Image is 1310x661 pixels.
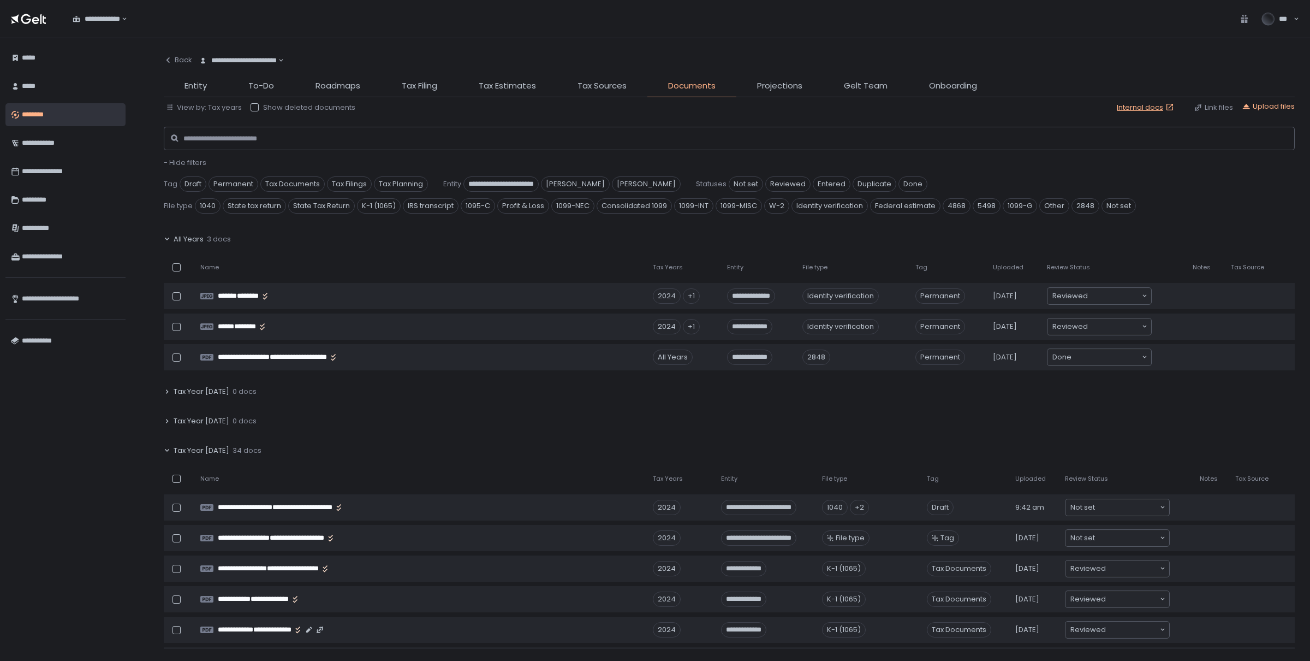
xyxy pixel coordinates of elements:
span: Entity [443,179,461,189]
div: View by: Tax years [166,103,242,113]
div: Search for option [1065,622,1169,638]
span: Tax Source [1231,263,1264,272]
span: Entity [727,263,743,272]
span: 1095-C [461,198,495,214]
span: Tax Source [1235,475,1269,483]
div: 1040 [822,500,848,515]
div: Search for option [1047,318,1151,335]
input: Search for option [1106,624,1159,635]
div: Search for option [65,8,127,31]
input: Search for option [1106,594,1159,605]
span: Done [1052,352,1071,363]
span: Consolidated 1099 [597,198,672,214]
span: Name [200,475,219,483]
span: W-2 [764,198,789,214]
span: 9:42 am [1015,503,1044,512]
span: Federal estimate [870,198,940,214]
span: Reviewed [1070,624,1106,635]
span: Onboarding [929,80,977,92]
span: Not set [1070,502,1095,513]
input: Search for option [1095,533,1159,544]
span: Reviewed [765,176,811,192]
span: Tax Documents [927,592,991,607]
span: Duplicate [853,176,896,192]
span: State tax return [223,198,286,214]
span: Other [1039,198,1069,214]
div: K-1 (1065) [822,622,866,638]
span: Statuses [696,179,727,189]
div: 2024 [653,288,681,304]
span: 1099-INT [674,198,713,214]
span: To-Do [248,80,274,92]
span: [PERSON_NAME] [541,176,610,192]
span: Permanent [915,319,965,334]
div: Search for option [1065,499,1169,516]
div: 2848 [802,350,830,365]
div: +2 [850,500,869,515]
div: 2024 [653,622,681,638]
span: 3 docs [207,234,231,244]
span: File type [802,263,827,272]
span: File type [836,533,865,543]
span: Not set [1101,198,1136,214]
span: Tax Sources [577,80,627,92]
span: Tax Filings [327,176,372,192]
span: File type [822,475,847,483]
span: File type [164,201,193,211]
span: Reviewed [1070,563,1106,574]
button: Upload files [1242,102,1295,111]
span: [PERSON_NAME] [612,176,681,192]
span: [DATE] [1015,533,1039,543]
span: Tax Documents [927,561,991,576]
div: Back [164,55,192,65]
span: Gelt Team [844,80,888,92]
span: Entered [813,176,850,192]
span: 5498 [973,198,1001,214]
div: Identity verification [802,288,879,304]
div: Search for option [1065,591,1169,607]
span: 1099-NEC [551,198,594,214]
span: Uploaded [993,263,1023,272]
span: Tax Estimates [479,80,536,92]
span: Name [200,263,219,272]
span: Review Status [1065,475,1108,483]
span: Tax Years [653,475,683,483]
span: Reviewed [1070,594,1106,605]
span: Not set [1070,533,1095,544]
div: Identity verification [802,319,879,334]
button: Link files [1194,103,1233,113]
div: Search for option [1065,560,1169,577]
input: Search for option [1088,291,1141,302]
span: 2848 [1071,198,1099,214]
span: Permanent [915,288,965,304]
span: Tag [927,475,939,483]
span: Permanent [209,176,258,192]
button: Back [164,49,192,71]
span: Tax Year [DATE] [174,446,229,456]
span: State Tax Return [288,198,355,214]
span: 1040 [195,198,221,214]
span: [DATE] [1015,564,1039,574]
span: - Hide filters [164,157,206,168]
span: [DATE] [993,322,1017,332]
span: Profit & Loss [497,198,549,214]
span: Tag [915,263,927,272]
span: Identity verification [791,198,868,214]
span: 4868 [943,198,970,214]
div: 2024 [653,500,681,515]
button: - Hide filters [164,158,206,168]
span: Roadmaps [315,80,360,92]
span: Projections [757,80,802,92]
div: 2024 [653,561,681,576]
span: Tax Year [DATE] [174,416,229,426]
span: IRS transcript [403,198,458,214]
div: Search for option [1047,349,1151,365]
div: Search for option [1065,530,1169,546]
span: Entity [721,475,737,483]
div: Search for option [192,49,284,72]
span: Notes [1193,263,1211,272]
input: Search for option [120,14,121,25]
span: Tax Years [653,263,683,272]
